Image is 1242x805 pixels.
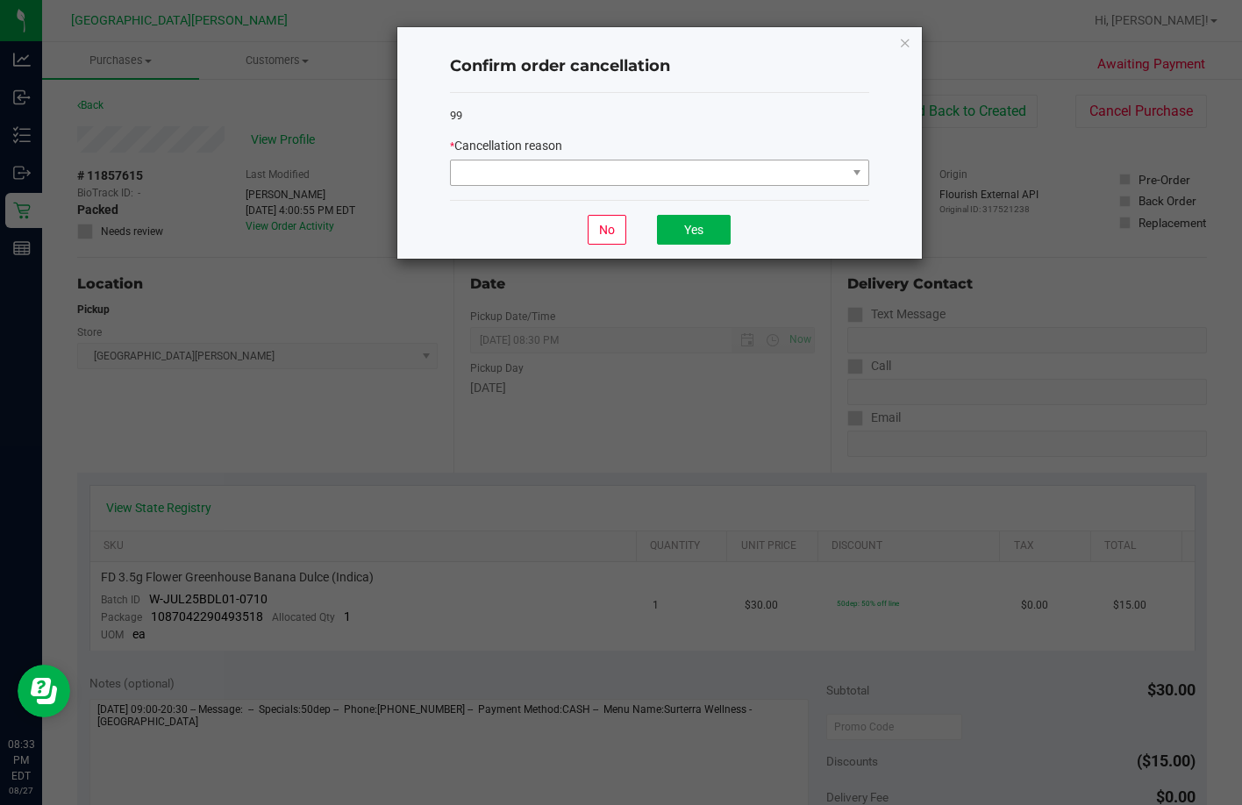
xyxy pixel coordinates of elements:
[450,109,462,122] span: 99
[454,139,562,153] span: Cancellation reason
[450,55,869,78] h4: Confirm order cancellation
[588,215,626,245] button: No
[899,32,911,53] button: Close
[657,215,731,245] button: Yes
[18,665,70,717] iframe: Resource center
